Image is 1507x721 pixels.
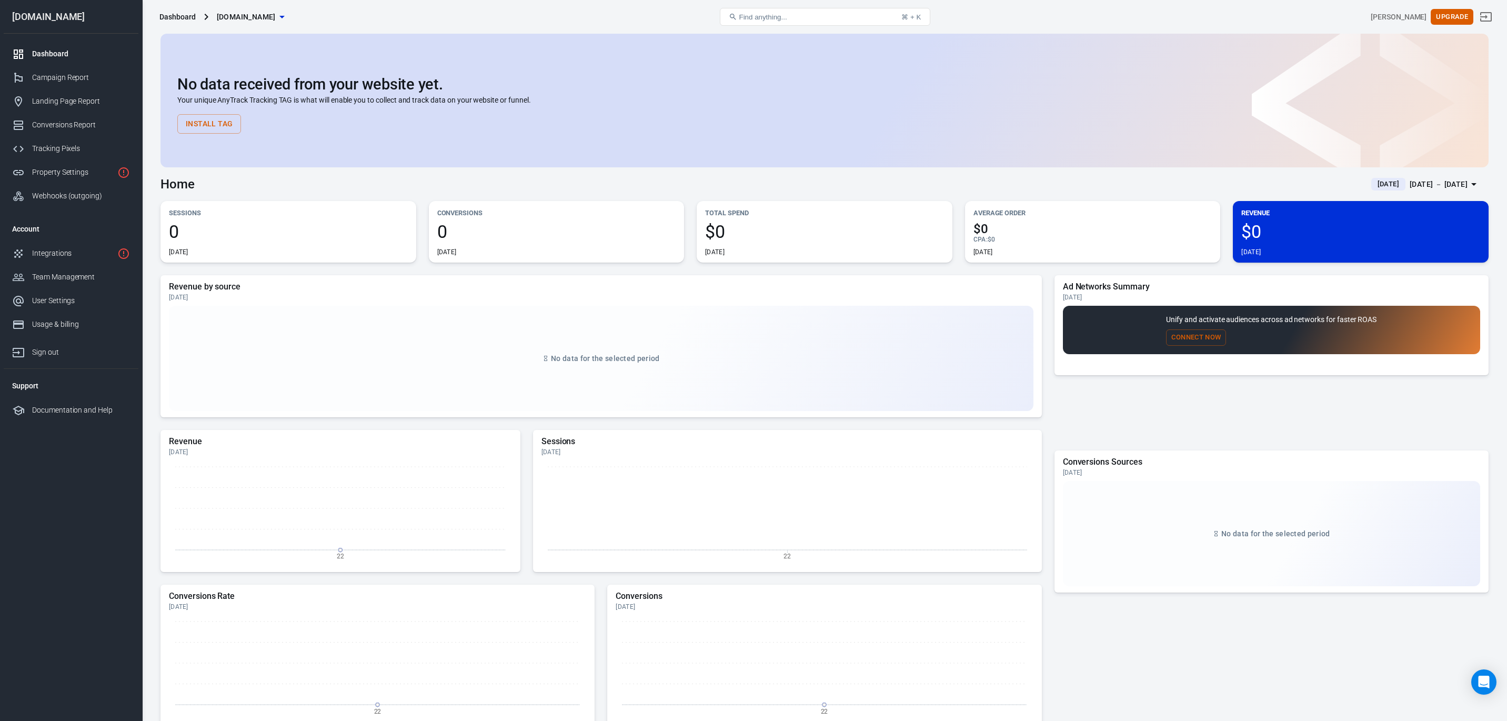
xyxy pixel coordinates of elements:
p: Your unique AnyTrack Tracking TAG is what will enable you to collect and track data on your websi... [177,95,1472,106]
p: Revenue [1241,207,1480,218]
span: $0 [1241,223,1480,241]
h5: Revenue [169,436,512,447]
div: Webhooks (outgoing) [32,191,130,202]
div: [DATE] [973,248,993,256]
tspan: 22 [821,708,828,715]
div: [DATE] [169,248,188,256]
span: Find anything... [739,13,787,21]
div: [DATE] [705,248,725,256]
p: Average Order [973,207,1212,218]
div: [DATE] － [DATE] [1410,178,1468,191]
tspan: 22 [337,553,344,560]
a: Sign out [1473,4,1499,29]
span: 0 [169,223,408,241]
p: Conversions [437,207,676,218]
div: Property Settings [32,167,113,178]
span: CPA : [973,236,988,243]
div: Usage & billing [32,319,130,330]
a: User Settings [4,289,138,313]
div: [DATE] [437,248,457,256]
div: Sign out [32,347,130,358]
div: [DATE] [1063,293,1480,302]
p: Total Spend [705,207,944,218]
a: Tracking Pixels [4,137,138,161]
div: [DATE] [541,448,1033,456]
li: Support [4,373,138,398]
div: [DATE] [169,293,1033,302]
h3: Home [160,177,195,192]
div: Conversions Report [32,119,130,131]
span: 0 [437,223,676,241]
a: Conversions Report [4,113,138,137]
tspan: 22 [374,708,381,715]
h5: Ad Networks Summary [1063,282,1480,292]
a: Webhooks (outgoing) [4,184,138,208]
button: [DOMAIN_NAME] [213,7,288,27]
div: Integrations [32,248,113,259]
div: Tracking Pixels [32,143,130,154]
h5: Revenue by source [169,282,1033,292]
div: ⌘ + K [901,13,921,21]
button: Upgrade [1431,9,1473,25]
div: [DATE] [169,603,586,611]
button: Find anything...⌘ + K [720,8,930,26]
a: Dashboard [4,42,138,66]
svg: 1 networks not verified yet [117,247,130,260]
svg: Property is not installed yet [117,166,130,179]
a: Sign out [4,336,138,364]
div: Dashboard [32,48,130,59]
div: Team Management [32,272,130,283]
span: $0 [988,236,995,243]
span: protsotsil.shop [217,11,276,24]
div: Landing Page Report [32,96,130,107]
div: [DATE] [169,448,512,456]
p: Sessions [169,207,408,218]
li: Account [4,216,138,242]
span: $0 [973,223,1212,235]
button: [DATE][DATE] － [DATE] [1363,176,1489,193]
a: Integrations [4,242,138,265]
div: User Settings [32,295,130,306]
p: Unify and activate audiences across ad networks for faster ROAS [1166,314,1377,325]
span: No data for the selected period [551,354,659,363]
h2: No data received from your website yet. [177,76,1472,93]
div: Campaign Report [32,72,130,83]
a: Team Management [4,265,138,289]
a: Landing Page Report [4,89,138,113]
span: [DATE] [1373,179,1403,189]
h5: Conversions Rate [169,591,586,602]
tspan: 22 [783,553,791,560]
div: Dashboard [159,12,196,22]
button: Connect Now [1166,329,1226,346]
button: Install Tag [177,114,241,134]
div: [DOMAIN_NAME] [4,12,138,22]
span: No data for the selected period [1221,529,1330,538]
h5: Conversions Sources [1063,457,1480,467]
a: Usage & billing [4,313,138,336]
div: Account id: 8mMXLX3l [1371,12,1426,23]
a: Property Settings [4,161,138,184]
div: Documentation and Help [32,405,130,416]
a: Campaign Report [4,66,138,89]
h5: Sessions [541,436,1033,447]
div: Open Intercom Messenger [1471,669,1496,695]
div: [DATE] [616,603,1033,611]
span: $0 [705,223,944,241]
div: [DATE] [1063,468,1480,477]
div: [DATE] [1241,248,1261,256]
h5: Conversions [616,591,1033,602]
